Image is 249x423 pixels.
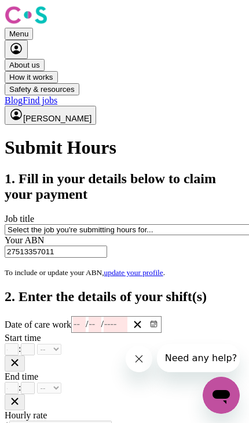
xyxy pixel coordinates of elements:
[5,106,96,125] button: My Account
[5,71,58,83] button: How it works
[5,171,244,202] h2: 1. Fill in your details below to claim your payment
[157,344,240,372] iframe: 来自公司的消息
[5,333,41,343] label: Start time
[23,95,57,105] a: Find jobs
[23,114,91,123] span: [PERSON_NAME]
[21,382,35,394] input: --
[147,317,161,332] button: Enter the date of care work
[21,343,35,355] input: --
[5,40,28,59] button: My Account
[5,235,44,245] label: Your ABN
[5,289,244,305] h2: 2. Enter the details of your shift(s)
[19,344,21,354] span: :
[5,372,38,381] label: End time
[5,343,19,355] input: --
[5,28,33,40] button: Menu
[101,318,104,329] span: /
[5,268,165,277] small: To include or update your ABN, .
[5,410,47,420] label: Hourly rate
[5,17,47,27] a: Careseekers logo
[104,268,163,277] a: update your profile
[5,214,34,224] label: Job title
[5,59,45,71] button: About us
[5,382,19,394] input: --
[203,377,240,414] iframe: 启动消息传送窗口的按钮
[5,83,79,95] button: Safety & resources
[5,319,71,329] label: Date of care work
[5,5,47,25] img: Careseekers logo
[73,317,86,332] input: --
[89,317,101,332] input: --
[5,95,23,105] a: Blog
[129,317,147,332] button: Clear date
[86,318,88,329] span: /
[5,137,244,158] h1: Submit Hours
[126,346,152,372] iframe: 关闭消息
[104,317,127,332] input: ----
[19,383,21,392] span: :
